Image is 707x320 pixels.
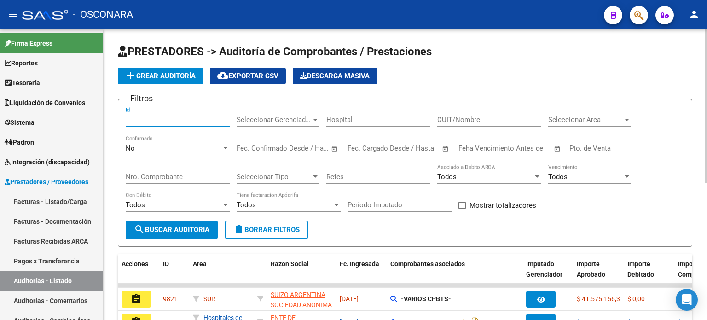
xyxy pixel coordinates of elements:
span: Descarga Masiva [300,72,370,80]
span: SUR [203,295,215,303]
datatable-header-cell: Acciones [118,254,159,295]
span: ID [163,260,169,268]
input: Start date [237,144,267,152]
span: Seleccionar Tipo [237,173,311,181]
span: Padrón [5,137,34,147]
button: Exportar CSV [210,68,286,84]
button: Crear Auditoría [118,68,203,84]
span: Mostrar totalizadores [469,200,536,211]
span: SUIZO ARGENTINA SOCIEDAD ANONIMA [271,291,332,309]
datatable-header-cell: Imputado Gerenciador [522,254,573,295]
mat-icon: assignment [131,293,142,304]
div: - 30516968431 [271,290,332,309]
span: Sistema [5,117,35,128]
mat-icon: add [125,70,136,81]
span: Crear Auditoría [125,72,196,80]
span: Comprobantes asociados [390,260,465,268]
button: Open calendar [440,144,451,154]
mat-icon: delete [233,224,244,235]
span: Buscar Auditoria [134,226,209,234]
span: Fc. Ingresada [340,260,379,268]
span: 9821 [163,295,178,303]
span: PRESTADORES -> Auditoría de Comprobantes / Prestaciones [118,45,432,58]
button: Buscar Auditoria [126,221,218,239]
span: Todos [548,173,568,181]
span: Importe Debitado [627,260,654,278]
span: No [126,144,135,152]
datatable-header-cell: ID [159,254,189,295]
span: [DATE] [340,295,359,303]
span: Todos [437,173,457,181]
span: Todos [126,201,145,209]
datatable-header-cell: Importe Debitado [624,254,674,295]
input: Start date [348,144,377,152]
mat-icon: search [134,224,145,235]
span: - OSCONARA [73,5,133,25]
button: Open calendar [552,144,563,154]
datatable-header-cell: Importe Aprobado [573,254,624,295]
datatable-header-cell: Razon Social [267,254,336,295]
span: $ 0,00 [627,295,645,303]
button: Borrar Filtros [225,221,308,239]
span: Exportar CSV [217,72,278,80]
div: Open Intercom Messenger [676,289,698,311]
span: Seleccionar Gerenciador [237,116,311,124]
mat-icon: cloud_download [217,70,228,81]
span: Imputado Gerenciador [526,260,562,278]
span: Prestadores / Proveedores [5,177,88,187]
span: Area [193,260,207,268]
datatable-header-cell: Comprobantes asociados [387,254,522,295]
span: Importe Aprobado [577,260,605,278]
strong: -VARIOS CPBTS- [401,295,451,303]
span: Borrar Filtros [233,226,300,234]
button: Descarga Masiva [293,68,377,84]
button: Open calendar [330,144,340,154]
datatable-header-cell: Fc. Ingresada [336,254,387,295]
h3: Filtros [126,92,157,105]
span: Seleccionar Area [548,116,623,124]
input: End date [275,144,319,152]
span: Liquidación de Convenios [5,98,85,108]
mat-icon: person [689,9,700,20]
datatable-header-cell: Area [189,254,254,295]
span: Acciones [122,260,148,268]
span: Integración (discapacidad) [5,157,90,167]
span: Tesorería [5,78,40,88]
span: Firma Express [5,38,52,48]
span: Todos [237,201,256,209]
input: End date [386,144,430,152]
app-download-masive: Descarga masiva de comprobantes (adjuntos) [293,68,377,84]
span: Razon Social [271,260,309,268]
span: Reportes [5,58,38,68]
span: $ 41.575.156,33 [577,295,624,303]
mat-icon: menu [7,9,18,20]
